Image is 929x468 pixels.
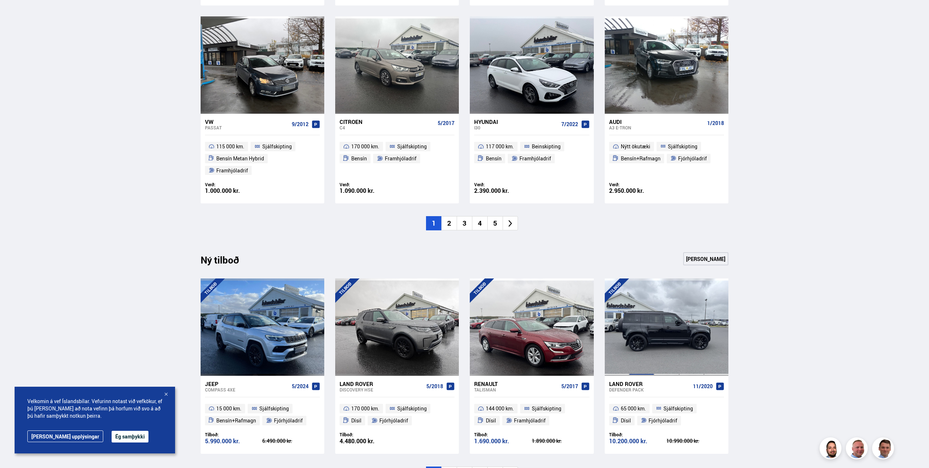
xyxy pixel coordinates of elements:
span: 170 000 km. [351,142,379,151]
li: 5 [487,216,503,230]
span: Bensín+Rafmagn [216,416,256,425]
div: VW [205,118,289,125]
span: Framhjóladrif [514,416,546,425]
div: Hyundai [474,118,558,125]
span: Bensín [351,154,367,163]
span: Bensín Metan Hybrid [216,154,264,163]
div: Land Rover [609,381,690,387]
span: 9/2012 [292,121,309,127]
div: C4 [340,125,435,130]
span: 5/2024 [292,383,309,389]
a: Citroen C4 5/2017 170 000 km. Sjálfskipting Bensín Framhjóladrif Verð: 1.090.000 kr. [335,114,459,204]
div: 2.950.000 kr. [609,188,667,194]
div: A3 E-TRON [609,125,704,130]
img: nhp88E3Fdnt1Opn2.png [821,438,843,460]
img: FbJEzSuNWCJXmdc-.webp [873,438,895,460]
a: Land Rover Discovery HSE 5/2018 170 000 km. Sjálfskipting Dísil Fjórhjóladrif Tilboð: 4.480.000 kr. [335,376,459,454]
div: Renault [474,381,558,387]
span: Velkomin á vef Íslandsbílar. Vefurinn notast við vefkökur, ef þú [PERSON_NAME] að nota vefinn þá ... [27,398,162,420]
div: Verð: [205,182,263,187]
span: Bensín [486,154,502,163]
span: 115 000 km. [216,142,244,151]
div: 5.990.000 kr. [205,438,263,444]
div: i30 [474,125,558,130]
span: Bensín+Rafmagn [621,154,661,163]
span: Dísil [486,416,496,425]
span: Dísil [621,416,631,425]
span: Beinskipting [532,142,561,151]
div: Talisman [474,387,558,392]
div: Jeep [205,381,289,387]
div: 1.690.000 kr. [474,438,532,444]
a: VW Passat 9/2012 115 000 km. Sjálfskipting Bensín Metan Hybrid Framhjóladrif Verð: 1.000.000 kr. [201,114,324,204]
span: 117 000 km. [486,142,514,151]
div: 6.490.000 kr. [262,438,320,444]
a: Land Rover Defender PACK 11/2020 65 000 km. Sjálfskipting Dísil Fjórhjóladrif Tilboð: 10.200.000 ... [605,376,728,454]
span: 15 000 km. [216,404,241,413]
div: Verð: [340,182,397,187]
div: 1.890.000 kr. [532,438,589,444]
a: [PERSON_NAME] upplýsingar [27,430,103,442]
div: 1.090.000 kr. [340,188,397,194]
div: Audi [609,118,704,125]
a: Hyundai i30 7/2022 117 000 km. Beinskipting Bensín Framhjóladrif Verð: 2.390.000 kr. [470,114,593,204]
span: Framhjóladrif [519,154,551,163]
span: Sjálfskipting [532,404,561,413]
span: Sjálfskipting [663,404,693,413]
img: siFngHWaQ9KaOqBr.png [847,438,869,460]
span: Fjórhjóladrif [274,416,303,425]
li: 1 [426,216,441,230]
span: 7/2022 [561,121,578,127]
a: [PERSON_NAME] [683,252,728,265]
div: Tilboð: [205,432,263,437]
div: Verð: [474,182,532,187]
div: 2.390.000 kr. [474,188,532,194]
div: Passat [205,125,289,130]
div: 10.990.000 kr. [666,438,724,444]
div: Verð: [609,182,667,187]
span: Sjálfskipting [262,142,292,151]
div: Tilboð: [340,432,397,437]
span: 11/2020 [693,383,713,389]
span: Sjálfskipting [397,142,427,151]
a: Renault Talisman 5/2017 144 000 km. Sjálfskipting Dísil Framhjóladrif Tilboð: 1.690.000 kr. 1.890... [470,376,593,454]
span: Framhjóladrif [385,154,417,163]
span: Framhjóladrif [216,166,248,175]
div: Citroen [340,118,435,125]
span: Fjórhjóladrif [649,416,677,425]
button: Ég samþykki [112,431,148,442]
span: 5/2017 [438,120,454,126]
span: 144 000 km. [486,404,514,413]
div: Tilboð: [474,432,532,437]
span: 170 000 km. [351,404,379,413]
button: Opna LiveChat spjallviðmót [6,3,28,25]
span: 5/2017 [561,383,578,389]
div: 10.200.000 kr. [609,438,667,444]
li: 4 [472,216,487,230]
span: Fjórhjóladrif [678,154,707,163]
span: Fjórhjóladrif [379,416,408,425]
div: Defender PACK [609,387,690,392]
div: 1.000.000 kr. [205,188,263,194]
div: Ný tilboð [201,254,252,270]
div: Land Rover [340,381,423,387]
a: Jeep Compass 4XE 5/2024 15 000 km. Sjálfskipting Bensín+Rafmagn Fjórhjóladrif Tilboð: 5.990.000 k... [201,376,324,454]
span: 1/2018 [707,120,724,126]
span: Dísil [351,416,361,425]
li: 2 [441,216,457,230]
a: Audi A3 E-TRON 1/2018 Nýtt ökutæki Sjálfskipting Bensín+Rafmagn Fjórhjóladrif Verð: 2.950.000 kr. [605,114,728,204]
div: Tilboð: [609,432,667,437]
span: 5/2018 [426,383,443,389]
span: Sjálfskipting [668,142,697,151]
span: 65 000 km. [621,404,646,413]
span: Nýtt ökutæki [621,142,650,151]
span: Sjálfskipting [397,404,427,413]
li: 3 [457,216,472,230]
div: Discovery HSE [340,387,423,392]
div: 4.480.000 kr. [340,438,397,444]
div: Compass 4XE [205,387,289,392]
span: Sjálfskipting [259,404,289,413]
